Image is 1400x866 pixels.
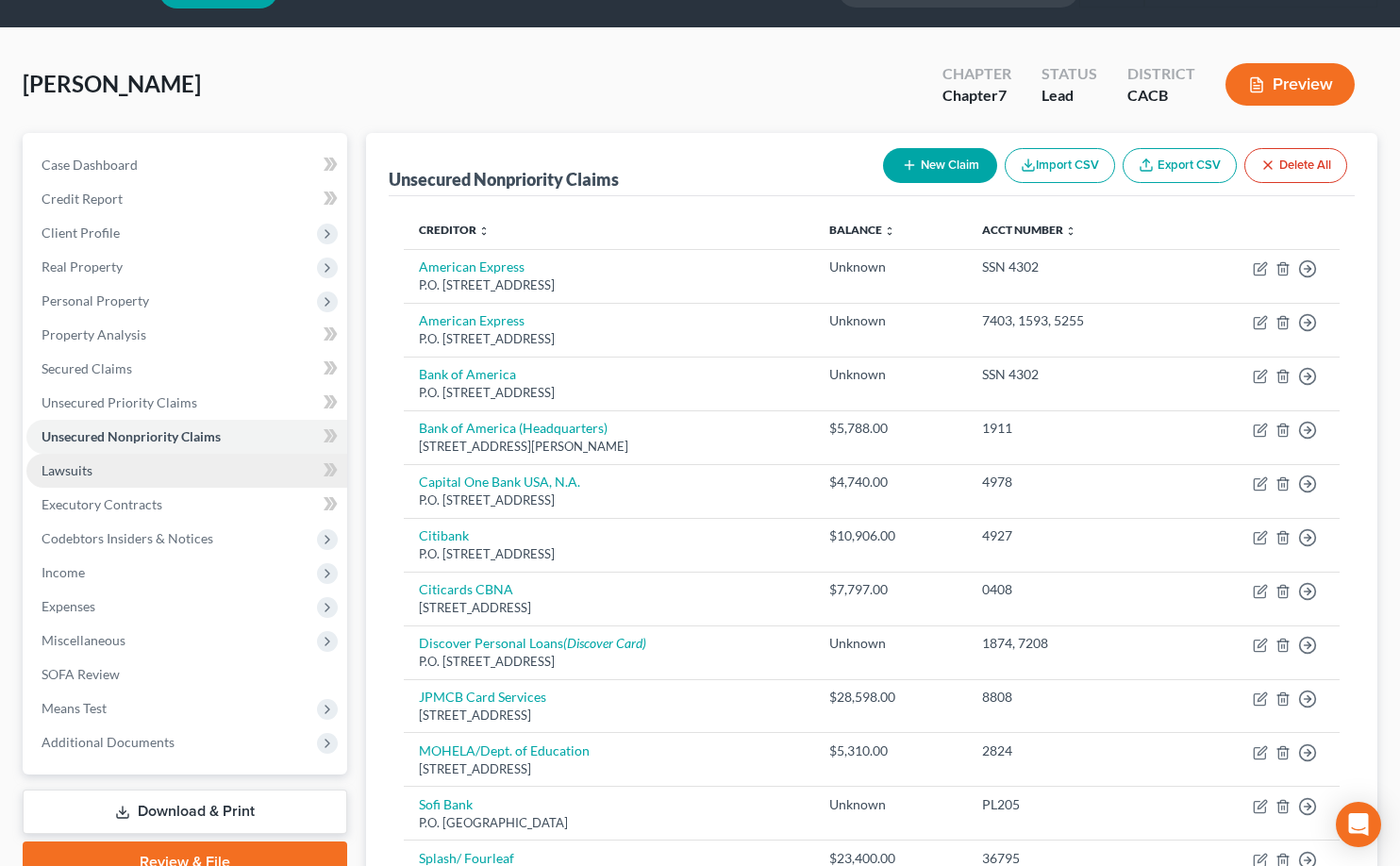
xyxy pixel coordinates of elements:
div: [STREET_ADDRESS] [419,599,799,617]
i: (Discover Card) [563,635,646,651]
div: P.O. [STREET_ADDRESS] [419,330,799,348]
span: Secured Claims [42,360,132,376]
button: Delete All [1244,148,1347,183]
span: Unsecured Nonpriority Claims [42,428,221,444]
div: Open Intercom Messenger [1336,802,1381,847]
div: $10,906.00 [829,526,952,545]
a: Capital One Bank USA, N.A. [419,474,580,490]
span: 7 [998,86,1007,104]
span: [PERSON_NAME] [23,70,201,97]
div: CACB [1127,85,1195,107]
div: [STREET_ADDRESS] [419,760,799,778]
a: Discover Personal Loans(Discover Card) [419,635,646,651]
i: unfold_more [884,225,895,237]
div: P.O. [STREET_ADDRESS] [419,653,799,671]
span: Property Analysis [42,326,146,342]
a: MOHELA/Dept. of Education [419,742,590,758]
a: American Express [419,312,525,328]
div: P.O. [STREET_ADDRESS] [419,491,799,509]
a: Unsecured Priority Claims [26,386,347,420]
a: Export CSV [1123,148,1237,183]
a: Secured Claims [26,352,347,386]
div: Status [1042,63,1097,85]
a: Creditor unfold_more [419,223,490,237]
span: SOFA Review [42,666,120,682]
div: SSN 4302 [982,258,1162,276]
a: Bank of America [419,366,516,382]
span: Additional Documents [42,734,175,750]
button: New Claim [883,148,997,183]
div: District [1127,63,1195,85]
div: 0408 [982,580,1162,599]
div: $28,598.00 [829,688,952,707]
span: Miscellaneous [42,632,125,648]
div: [STREET_ADDRESS] [419,707,799,724]
div: Unknown [829,634,952,653]
a: Splash/ Fourleaf [419,850,514,866]
div: P.O. [STREET_ADDRESS] [419,384,799,402]
a: Unsecured Nonpriority Claims [26,420,347,454]
span: Personal Property [42,292,149,308]
a: Acct Number unfold_more [982,223,1076,237]
div: Unsecured Nonpriority Claims [389,168,619,191]
div: $5,788.00 [829,419,952,438]
a: Bank of America (Headquarters) [419,420,608,436]
div: 2824 [982,741,1162,760]
div: Unknown [829,311,952,330]
a: SOFA Review [26,658,347,691]
i: unfold_more [478,225,490,237]
div: Unknown [829,365,952,384]
span: Lawsuits [42,462,92,478]
div: 4978 [982,473,1162,491]
a: Case Dashboard [26,148,347,182]
a: JPMCB Card Services [419,689,546,705]
span: Codebtors Insiders & Notices [42,530,213,546]
a: Balance unfold_more [829,223,895,237]
div: 8808 [982,688,1162,707]
span: Credit Report [42,191,123,207]
a: Credit Report [26,182,347,216]
i: unfold_more [1065,225,1076,237]
div: P.O. [STREET_ADDRESS] [419,276,799,294]
span: Income [42,564,85,580]
div: Unknown [829,795,952,814]
a: Download & Print [23,790,347,834]
div: $5,310.00 [829,741,952,760]
div: P.O. [GEOGRAPHIC_DATA] [419,814,799,832]
div: Lead [1042,85,1097,107]
div: 1874, 7208 [982,634,1162,653]
div: PL205 [982,795,1162,814]
a: Sofi Bank [419,796,473,812]
a: Lawsuits [26,454,347,488]
div: $7,797.00 [829,580,952,599]
div: [STREET_ADDRESS][PERSON_NAME] [419,438,799,456]
span: Expenses [42,598,95,614]
span: Case Dashboard [42,157,138,173]
span: Client Profile [42,225,120,241]
a: Citicards CBNA [419,581,513,597]
a: Citibank [419,527,469,543]
button: Import CSV [1005,148,1115,183]
div: P.O. [STREET_ADDRESS] [419,545,799,563]
a: Executory Contracts [26,488,347,522]
button: Preview [1225,63,1355,106]
div: Chapter [942,63,1011,85]
div: Chapter [942,85,1011,107]
div: $4,740.00 [829,473,952,491]
span: Unsecured Priority Claims [42,394,197,410]
span: Executory Contracts [42,496,162,512]
div: Unknown [829,258,952,276]
div: SSN 4302 [982,365,1162,384]
span: Means Test [42,700,107,716]
div: 7403, 1593, 5255 [982,311,1162,330]
div: 4927 [982,526,1162,545]
div: 1911 [982,419,1162,438]
span: Real Property [42,258,123,275]
a: American Express [419,258,525,275]
a: Property Analysis [26,318,347,352]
